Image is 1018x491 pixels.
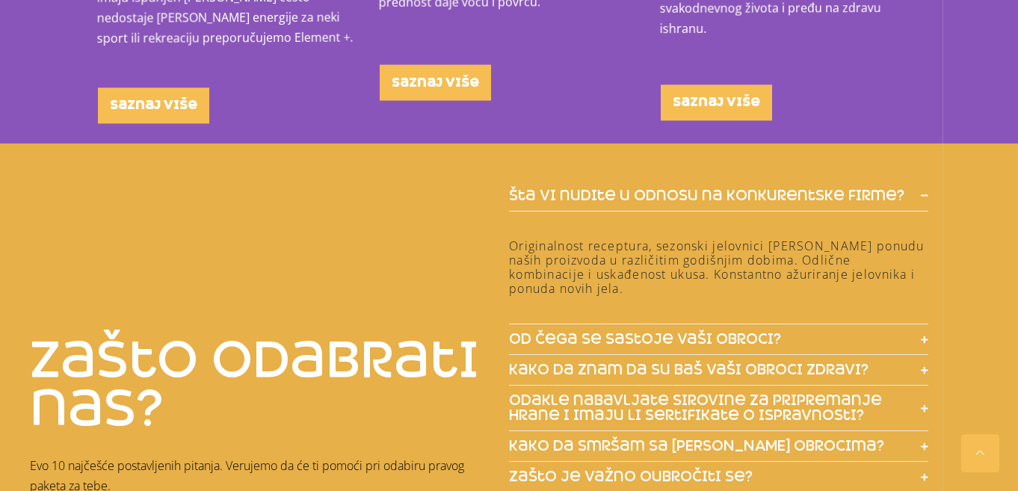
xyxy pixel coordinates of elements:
[661,84,772,120] a: saznaj više
[110,99,197,111] span: saznaj više
[98,87,209,123] a: saznaj više
[30,336,509,433] h2: zašto odabrati nas?
[673,96,760,108] span: saznaj više
[509,439,884,454] span: kako da smršam sa [PERSON_NAME] obrocima?
[509,332,781,347] span: od čega se sastoje vaši obroci?
[509,188,904,203] span: šta vi nudite u odnosu na konkurentske firme?
[509,469,753,484] span: zašto je važno oubročiti se?
[509,239,928,297] h6: Originalnost receptura, sezonski jelovnici [PERSON_NAME] ponudu naših proizvoda u različitim godi...
[380,64,491,100] a: saznaj više
[509,393,906,423] span: odakle nabavljate sirovine za pripremanje hrane i imaju li sertifikate o ispravnosti?
[509,362,869,377] span: kako da znam da su baš vaši obroci zdravi?
[392,76,479,88] span: saznaj više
